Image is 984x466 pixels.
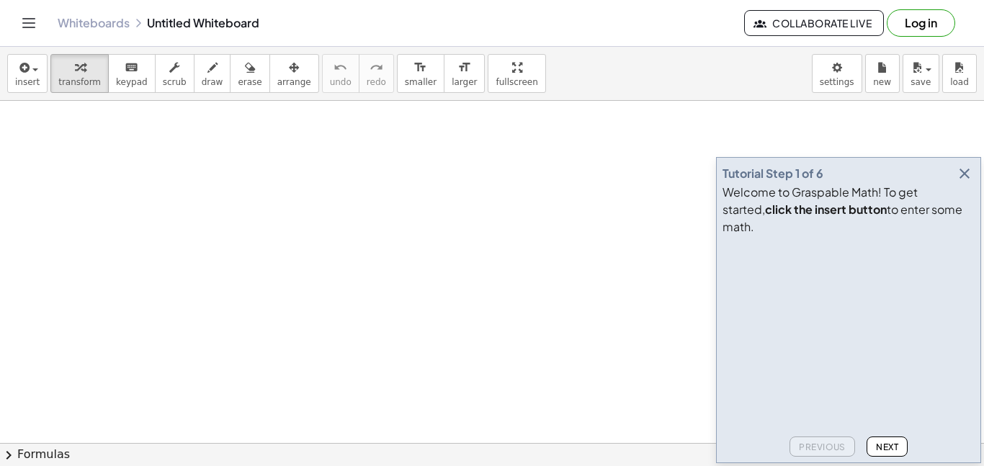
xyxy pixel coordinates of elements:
span: keypad [116,77,148,87]
span: Next [876,442,898,452]
button: undoundo [322,54,359,93]
button: Next [867,436,908,457]
span: erase [238,77,261,87]
i: keyboard [125,59,138,76]
span: load [950,77,969,87]
span: transform [58,77,101,87]
button: scrub [155,54,194,93]
span: scrub [163,77,187,87]
span: draw [202,77,223,87]
span: new [873,77,891,87]
span: smaller [405,77,437,87]
i: format_size [413,59,427,76]
span: undo [330,77,352,87]
button: Collaborate Live [744,10,884,36]
span: insert [15,77,40,87]
a: Whiteboards [58,16,130,30]
button: erase [230,54,269,93]
button: fullscreen [488,54,545,93]
button: new [865,54,900,93]
i: undo [334,59,347,76]
span: arrange [277,77,311,87]
button: save [903,54,939,93]
button: load [942,54,977,93]
i: format_size [457,59,471,76]
button: transform [50,54,109,93]
button: Toggle navigation [17,12,40,35]
button: keyboardkeypad [108,54,156,93]
span: Collaborate Live [756,17,872,30]
div: Welcome to Graspable Math! To get started, to enter some math. [723,184,975,236]
span: settings [820,77,854,87]
button: arrange [269,54,319,93]
span: fullscreen [496,77,537,87]
button: insert [7,54,48,93]
span: save [911,77,931,87]
div: Tutorial Step 1 of 6 [723,165,823,182]
span: larger [452,77,477,87]
button: draw [194,54,231,93]
b: click the insert button [765,202,887,217]
button: Log in [887,9,955,37]
button: redoredo [359,54,394,93]
button: format_sizesmaller [397,54,444,93]
span: redo [367,77,386,87]
button: format_sizelarger [444,54,485,93]
i: redo [370,59,383,76]
button: settings [812,54,862,93]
